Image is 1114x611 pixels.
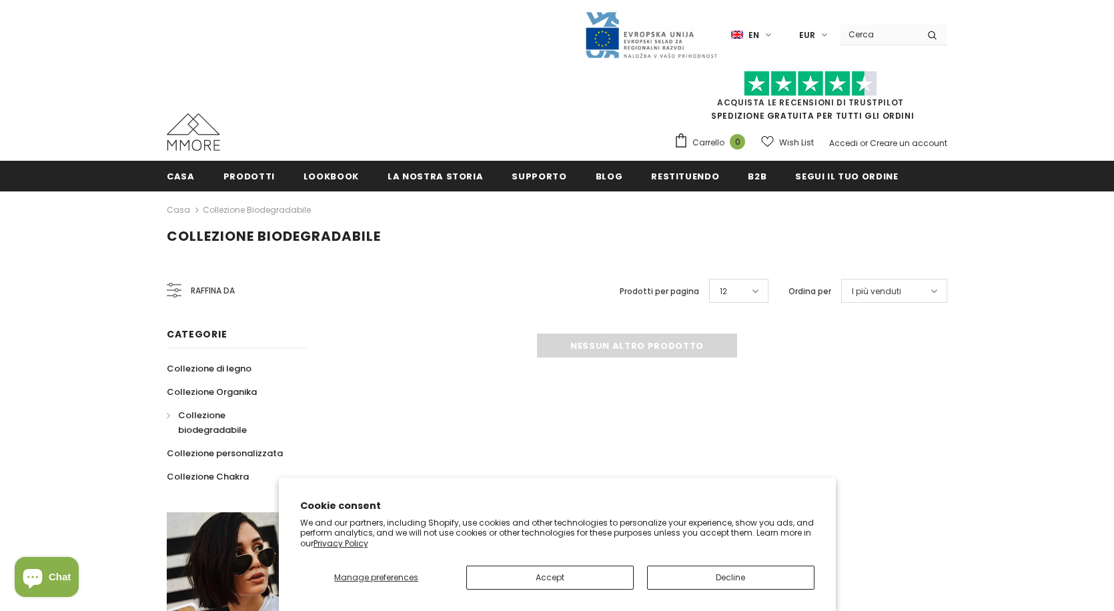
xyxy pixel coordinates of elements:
[334,572,418,583] span: Manage preferences
[304,170,359,183] span: Lookbook
[799,29,815,42] span: EUR
[788,285,831,298] label: Ordina per
[300,566,454,590] button: Manage preferences
[674,77,947,121] span: SPEDIZIONE GRATUITA PER TUTTI GLI ORDINI
[388,161,483,191] a: La nostra storia
[744,71,877,97] img: Fidati di Pilot Stars
[674,133,752,153] a: Carrello 0
[167,404,292,442] a: Collezione biodegradabile
[647,566,814,590] button: Decline
[167,161,195,191] a: Casa
[167,470,249,483] span: Collezione Chakra
[512,170,566,183] span: supporto
[748,29,759,42] span: en
[795,161,898,191] a: Segui il tuo ordine
[167,442,283,465] a: Collezione personalizzata
[731,29,743,41] img: i-lang-1.png
[167,113,220,151] img: Casi MMORE
[300,499,814,513] h2: Cookie consent
[11,557,83,600] inbox-online-store-chat: Shopify online store chat
[167,465,249,488] a: Collezione Chakra
[178,409,247,436] span: Collezione biodegradabile
[223,161,275,191] a: Prodotti
[870,137,947,149] a: Creare un account
[620,285,699,298] label: Prodotti per pagina
[314,538,368,549] a: Privacy Policy
[795,170,898,183] span: Segui il tuo ordine
[167,357,251,380] a: Collezione di legno
[779,136,814,149] span: Wish List
[748,170,766,183] span: B2B
[692,136,724,149] span: Carrello
[466,566,634,590] button: Accept
[167,386,257,398] span: Collezione Organika
[167,202,190,218] a: Casa
[748,161,766,191] a: B2B
[596,170,623,183] span: Blog
[584,11,718,59] img: Javni Razpis
[388,170,483,183] span: La nostra storia
[717,97,904,108] a: Acquista le recensioni di TrustPilot
[167,170,195,183] span: Casa
[167,447,283,460] span: Collezione personalizzata
[191,283,235,298] span: Raffina da
[167,380,257,404] a: Collezione Organika
[167,328,227,341] span: Categorie
[304,161,359,191] a: Lookbook
[651,170,719,183] span: Restituendo
[584,29,718,40] a: Javni Razpis
[730,134,745,149] span: 0
[829,137,858,149] a: Accedi
[720,285,727,298] span: 12
[300,518,814,549] p: We and our partners, including Shopify, use cookies and other technologies to personalize your ex...
[596,161,623,191] a: Blog
[167,362,251,375] span: Collezione di legno
[852,285,901,298] span: I più venduti
[203,204,311,215] a: Collezione biodegradabile
[841,25,917,44] input: Search Site
[167,227,381,245] span: Collezione biodegradabile
[651,161,719,191] a: Restituendo
[860,137,868,149] span: or
[761,131,814,154] a: Wish List
[223,170,275,183] span: Prodotti
[512,161,566,191] a: supporto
